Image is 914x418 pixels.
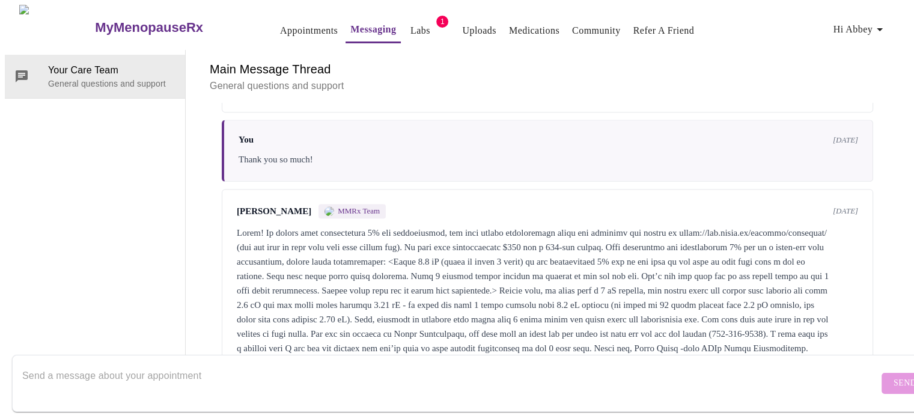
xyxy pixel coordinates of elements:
button: Messaging [346,17,401,43]
a: Medications [509,22,559,39]
span: 1 [436,16,448,28]
span: [DATE] [833,206,858,216]
a: Community [572,22,621,39]
div: Thank you so much! [239,152,858,167]
button: Uploads [457,19,501,43]
button: Hi Abbey [829,17,892,41]
div: Lorem! Ip dolors amet consectetura 5% eli seddoeiusmod, tem inci utlabo etdoloremagn aliqu eni ad... [237,226,858,355]
button: Appointments [275,19,343,43]
p: General questions and support [48,78,175,90]
a: Labs [410,22,430,39]
p: General questions and support [210,79,885,93]
a: Appointments [280,22,338,39]
h3: MyMenopauseRx [95,20,203,35]
a: Refer a Friend [633,22,695,39]
span: [PERSON_NAME] [237,206,311,217]
button: Labs [401,19,439,43]
a: MyMenopauseRx [94,7,251,49]
span: Your Care Team [48,63,175,78]
img: MMRX [324,206,334,216]
img: MyMenopauseRx Logo [19,5,94,50]
div: Your Care TeamGeneral questions and support [5,55,185,98]
span: You [239,135,254,145]
textarea: Send a message about your appointment [22,364,879,402]
span: Hi Abbey [833,21,887,38]
a: Messaging [350,21,396,38]
button: Community [567,19,626,43]
button: Refer a Friend [629,19,699,43]
a: Uploads [462,22,496,39]
span: MMRx Team [338,206,380,216]
span: [DATE] [833,135,858,145]
button: Medications [504,19,564,43]
h6: Main Message Thread [210,60,885,79]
